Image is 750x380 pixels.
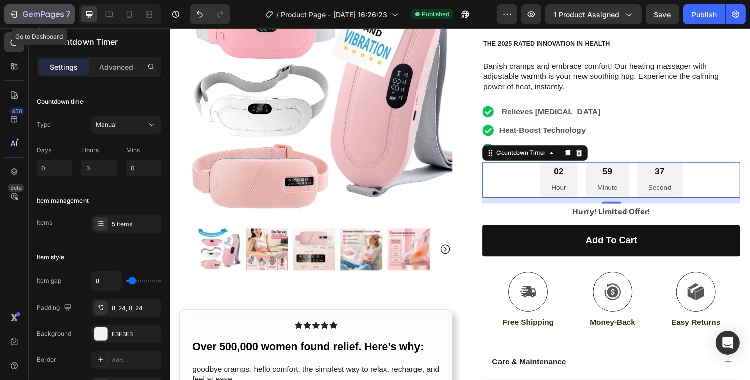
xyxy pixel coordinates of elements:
span: / [276,9,279,20]
p: Safe and Comfortable [343,120,448,132]
div: F3F3F3 [112,330,159,339]
p: Hours [81,146,117,155]
span: 1 product assigned [554,9,619,20]
iframe: Design area [170,28,750,380]
span: Manual [96,121,117,128]
p: Days [37,146,72,155]
div: Open Intercom Messenger [716,331,740,355]
div: Publish [692,9,717,20]
div: Type [37,120,51,129]
div: Items [37,218,52,227]
div: Background [37,329,71,338]
p: Mins [126,146,161,155]
div: 450 [10,107,24,115]
input: Auto [92,272,122,290]
div: Beta [8,184,24,192]
strong: Relieves [MEDICAL_DATA] [345,82,448,91]
span: Save [654,10,671,19]
p: Countdown Timer [49,36,157,48]
button: 7 [4,4,75,24]
p: Second [498,160,522,172]
p: Advanced [99,62,133,72]
div: Item style [37,253,64,262]
p: Settings [50,62,78,72]
div: Item gap [37,276,61,286]
div: Padding [37,301,74,315]
div: Item management [37,196,89,205]
button: Manual [91,116,161,134]
p: Easy Returns [522,301,573,312]
div: 02 [397,144,412,155]
p: Minute [445,160,466,172]
button: Publish [683,4,725,24]
div: Add to cart [433,215,486,228]
p: Money-Back [437,301,484,312]
p: Care & Maintenance [336,342,412,353]
div: 59 [445,144,466,155]
div: Add... [112,356,159,365]
div: Undo/Redo [190,4,230,24]
div: Countdown Timer [338,126,393,135]
div: 5 items [112,220,159,229]
span: Product Page - [DATE] 16:26:23 [281,9,387,20]
p: Hurry! Limited Offer! [326,183,593,198]
div: Border [37,355,56,364]
p: Hour [397,160,412,172]
strong: Over 500,000 women found relief. Here’s why: [24,325,264,338]
div: 37 [498,144,522,155]
p: Heat-Boost Technology [343,101,448,113]
div: 8, 24, 8, 24 [112,304,159,313]
button: Save [646,4,679,24]
button: Add to cart [325,205,594,238]
div: Countdown time [37,97,84,106]
p: Banish cramps and embrace comfort! Our heating massager with adjustable warmth is your new soothi... [326,35,593,66]
p: goodbye cramps. hello comfort. the simplest way to relax, recharge, and feel at ease. [24,350,281,371]
button: Carousel Next Arrow [281,224,293,236]
p: Free Shipping [346,301,400,312]
p: The 2025 Rated Innovation in HEALTH [326,13,593,21]
span: Published [422,10,449,19]
button: 1 product assigned [545,4,642,24]
p: 7 [66,8,70,20]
